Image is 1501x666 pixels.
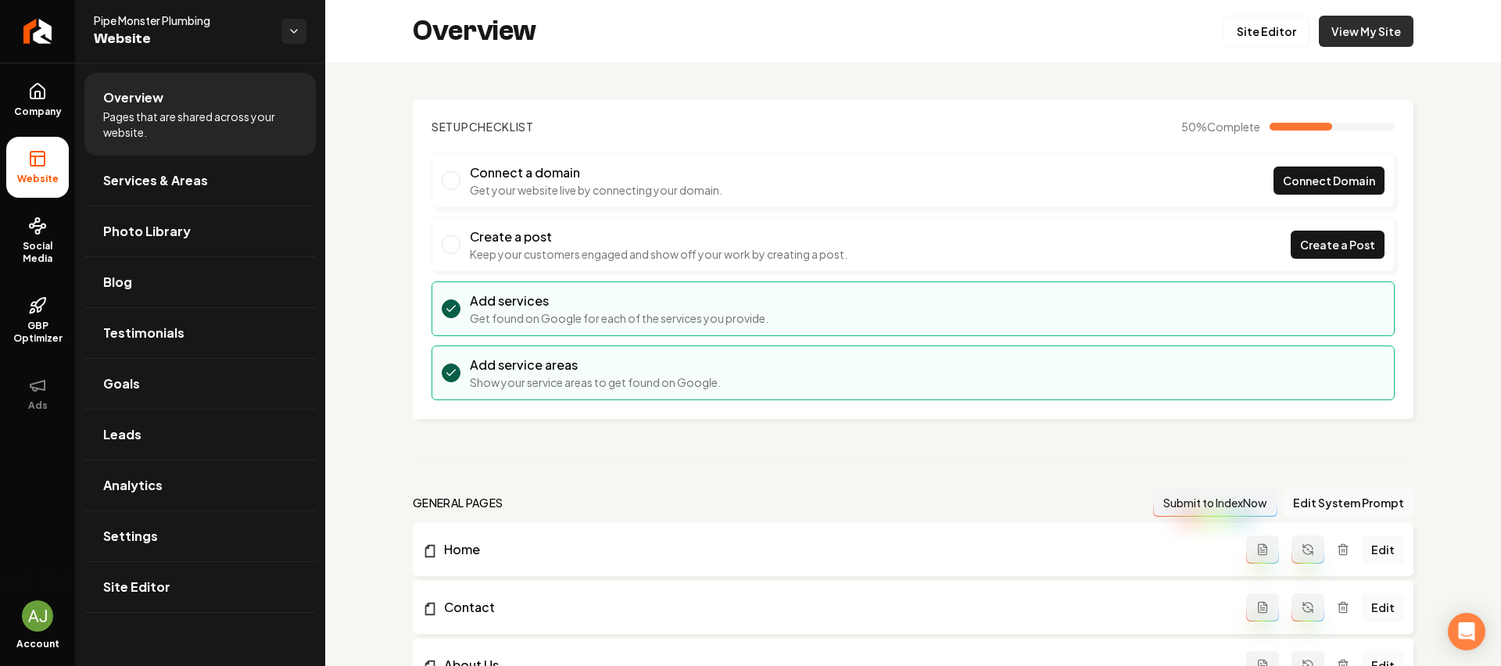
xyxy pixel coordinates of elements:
span: Settings [103,527,158,546]
span: Complete [1207,120,1260,134]
span: Goals [103,374,140,393]
a: Connect Domain [1274,166,1385,195]
span: Pipe Monster Plumbing [94,13,269,28]
a: Edit [1362,593,1404,621]
a: Company [6,70,69,131]
span: GBP Optimizer [6,320,69,345]
img: Rebolt Logo [23,19,52,44]
button: Add admin page prompt [1246,535,1279,564]
span: Leads [103,425,142,444]
button: Open user button [22,600,53,632]
span: Setup [432,120,469,134]
a: Services & Areas [84,156,316,206]
p: Get found on Google for each of the services you provide. [470,310,768,326]
span: Services & Areas [103,171,208,190]
a: Testimonials [84,308,316,358]
span: Company [8,106,68,118]
img: AJ Nimeh [22,600,53,632]
button: Ads [6,363,69,424]
div: Open Intercom Messenger [1448,613,1485,650]
h2: Overview [413,16,536,47]
button: Submit to IndexNow [1153,489,1277,517]
a: Site Editor [1223,16,1309,47]
span: Connect Domain [1283,173,1375,189]
h3: Connect a domain [470,163,722,182]
span: Overview [103,88,163,107]
a: Home [422,540,1246,559]
a: Analytics [84,460,316,510]
span: Site Editor [103,578,170,596]
a: View My Site [1319,16,1413,47]
p: Get your website live by connecting your domain. [470,182,722,198]
h3: Create a post [470,227,847,246]
span: Ads [22,399,54,412]
a: GBP Optimizer [6,284,69,357]
button: Edit System Prompt [1284,489,1413,517]
span: Website [11,173,65,185]
a: Settings [84,511,316,561]
a: Contact [422,598,1246,617]
p: Keep your customers engaged and show off your work by creating a post. [470,246,847,262]
a: Photo Library [84,206,316,256]
span: Create a Post [1300,237,1375,253]
span: Photo Library [103,222,191,241]
span: Website [94,28,269,50]
span: Account [16,638,59,650]
h3: Add service areas [470,356,721,374]
a: Goals [84,359,316,409]
a: Create a Post [1291,231,1385,259]
a: Edit [1362,535,1404,564]
h2: Checklist [432,119,534,134]
a: Leads [84,410,316,460]
span: Testimonials [103,324,184,342]
span: 50 % [1181,119,1260,134]
button: Add admin page prompt [1246,593,1279,621]
a: Blog [84,257,316,307]
a: Site Editor [84,562,316,612]
span: Social Media [6,240,69,265]
a: Social Media [6,204,69,277]
span: Analytics [103,476,163,495]
p: Show your service areas to get found on Google. [470,374,721,390]
span: Blog [103,273,132,292]
h2: general pages [413,495,503,510]
h3: Add services [470,292,768,310]
span: Pages that are shared across your website. [103,109,297,140]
